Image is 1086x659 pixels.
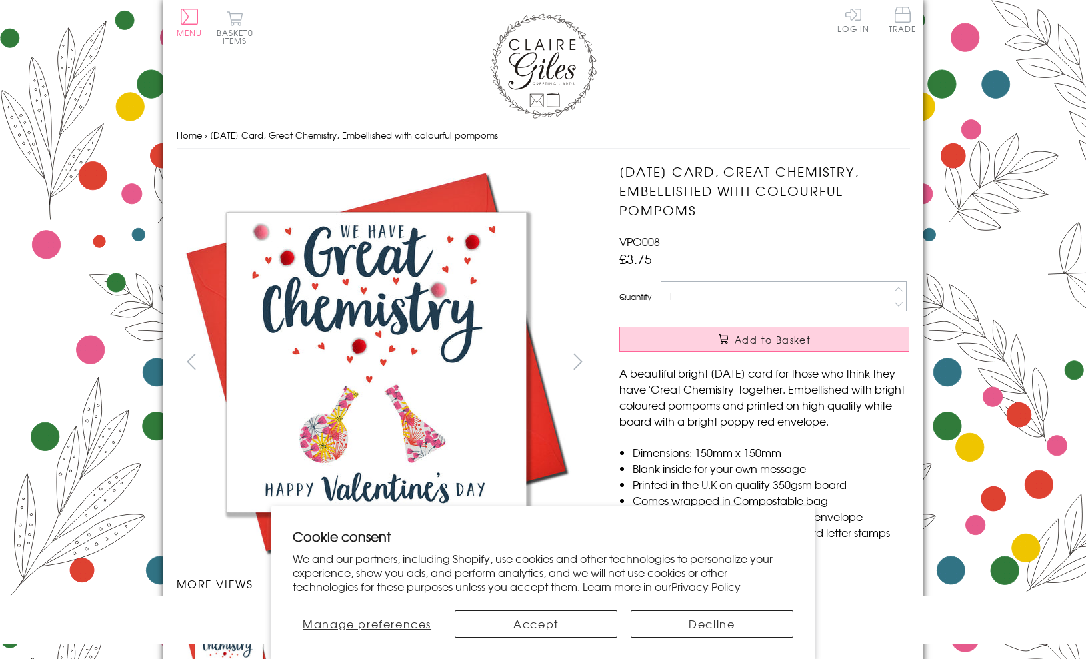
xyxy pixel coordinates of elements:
[633,460,909,476] li: Blank inside for your own message
[490,13,597,119] img: Claire Giles Greetings Cards
[205,129,207,141] span: ›
[223,27,253,47] span: 0 items
[455,610,617,638] button: Accept
[177,122,910,149] nav: breadcrumbs
[293,552,793,593] p: We and our partners, including Shopify, use cookies and other technologies to personalize your ex...
[619,162,909,219] h1: [DATE] Card, Great Chemistry, Embellished with colourful pompoms
[177,129,202,141] a: Home
[217,11,253,45] button: Basket0 items
[735,333,811,346] span: Add to Basket
[177,9,203,37] button: Menu
[293,527,793,546] h2: Cookie consent
[631,610,793,638] button: Decline
[619,365,909,429] p: A beautiful bright [DATE] card for those who think they have 'Great Chemistry' together. Embellis...
[293,610,441,638] button: Manage preferences
[303,616,431,632] span: Manage preferences
[177,576,593,592] h3: More views
[177,27,203,39] span: Menu
[593,162,993,562] img: Valentine's Day Card, Great Chemistry, Embellished with colourful pompoms
[619,249,652,268] span: £3.75
[889,7,917,33] span: Trade
[633,476,909,492] li: Printed in the U.K on quality 350gsm board
[619,327,909,352] button: Add to Basket
[633,492,909,508] li: Comes wrapped in Compostable bag
[177,346,207,376] button: prev
[563,346,593,376] button: next
[619,291,651,303] label: Quantity
[176,162,576,562] img: Valentine's Day Card, Great Chemistry, Embellished with colourful pompoms
[889,7,917,35] a: Trade
[837,7,869,33] a: Log In
[210,129,498,141] span: [DATE] Card, Great Chemistry, Embellished with colourful pompoms
[671,578,741,594] a: Privacy Policy
[619,233,660,249] span: VPO008
[633,444,909,460] li: Dimensions: 150mm x 150mm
